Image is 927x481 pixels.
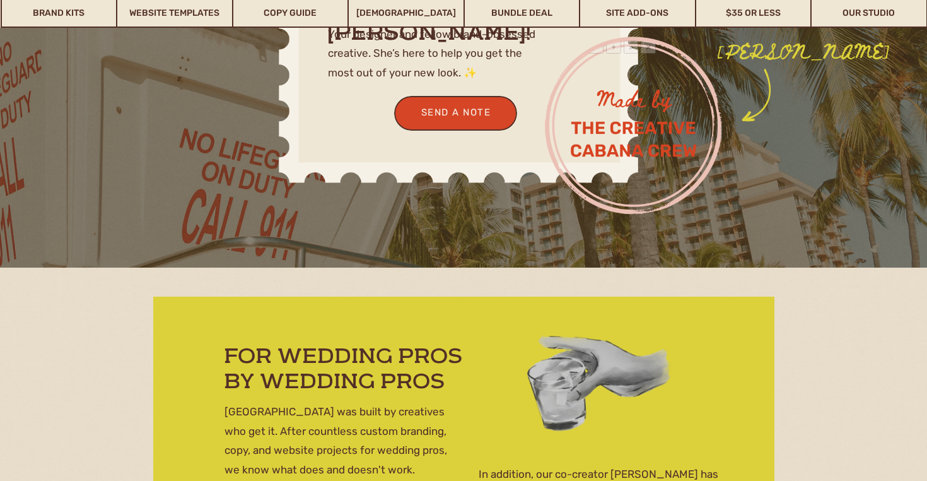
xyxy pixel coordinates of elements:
h3: [PERSON_NAME] [717,39,778,72]
video: Your browser does not support the video tag. [549,54,717,225]
a: send a note [412,104,500,121]
p: You’ll love this if... [101,59,463,216]
p: [GEOGRAPHIC_DATA] was built by creatives who get it. After countless custom branding, copy, and w... [224,402,464,478]
h2: for wedding pros by wedding pros [224,345,482,393]
p: Your designer and fellow brand-obsessed creative. She’s here to help you get the most out of your... [328,25,550,78]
